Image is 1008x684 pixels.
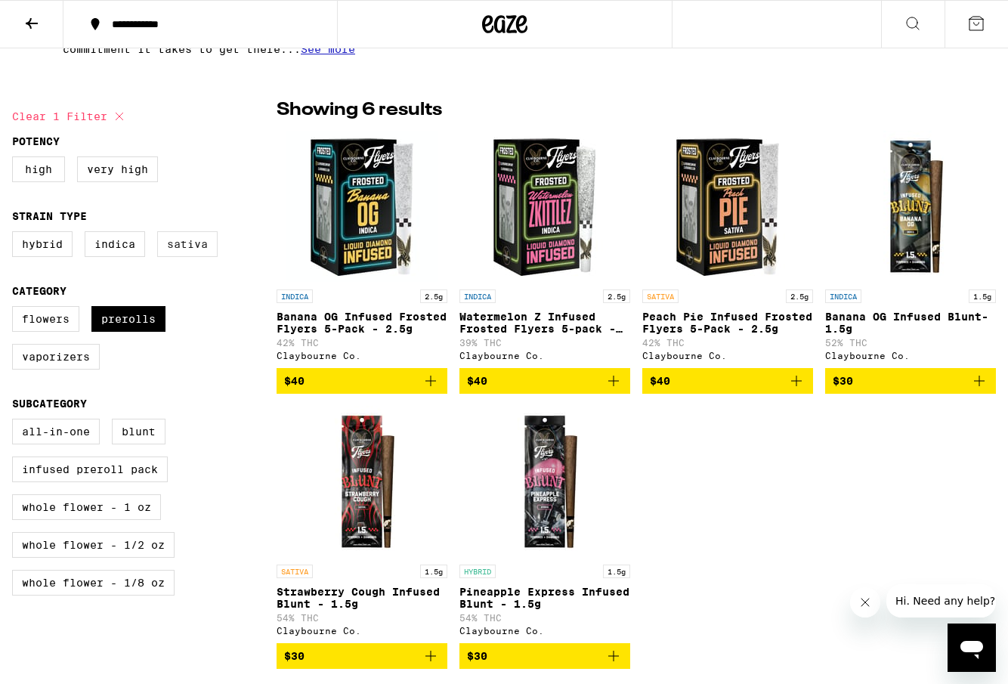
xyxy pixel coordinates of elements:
div: Claybourne Co. [459,351,630,361]
legend: Strain Type [12,210,87,222]
a: Open page for Peach Pie Infused Frosted Flyers 5-Pack - 2.5g from Claybourne Co. [642,131,813,368]
p: 42% THC [277,338,447,348]
legend: Subcategory [12,398,87,410]
p: 1.5g [603,565,630,578]
a: Open page for Strawberry Cough Infused Blunt - 1.5g from Claybourne Co. [277,406,447,643]
p: 54% THC [277,613,447,623]
button: Add to bag [459,643,630,669]
p: Pineapple Express Infused Blunt - 1.5g [459,586,630,610]
p: HYBRID [459,565,496,578]
label: Sativa [157,231,218,257]
label: High [12,156,65,182]
a: Open page for Watermelon Z Infused Frosted Flyers 5-pack - 2.5g from Claybourne Co. [459,131,630,368]
div: Claybourne Co. [825,351,996,361]
span: $40 [467,375,487,387]
label: Whole Flower - 1 oz [12,494,161,520]
img: Claybourne Co. - Watermelon Z Infused Frosted Flyers 5-pack - 2.5g [469,131,620,282]
legend: Potency [12,135,60,147]
iframe: Message from company [886,584,996,617]
p: 2.5g [786,289,813,303]
img: Claybourne Co. - Banana OG Infused Blunt- 1.5g [835,131,986,282]
label: Flowers [12,306,79,332]
label: Hybrid [12,231,73,257]
button: Add to bag [459,368,630,394]
span: $40 [650,375,670,387]
span: See more [301,43,355,55]
p: INDICA [825,289,861,303]
label: Blunt [112,419,165,444]
p: 42% THC [642,338,813,348]
p: 2.5g [603,289,630,303]
span: $40 [284,375,305,387]
p: INDICA [459,289,496,303]
img: Claybourne Co. - Pineapple Express Infused Blunt - 1.5g [469,406,620,557]
label: Very High [77,156,158,182]
label: Prerolls [91,306,165,332]
p: Banana OG Infused Frosted Flyers 5-Pack - 2.5g [277,311,447,335]
span: $30 [467,650,487,662]
label: Infused Preroll Pack [12,457,168,482]
p: SATIVA [642,289,679,303]
p: 2.5g [420,289,447,303]
p: 1.5g [420,565,447,578]
p: Strawberry Cough Infused Blunt - 1.5g [277,586,447,610]
p: SATIVA [277,565,313,578]
label: Indica [85,231,145,257]
p: 39% THC [459,338,630,348]
div: Claybourne Co. [277,626,447,636]
a: Open page for Banana OG Infused Blunt- 1.5g from Claybourne Co. [825,131,996,368]
img: Claybourne Co. - Banana OG Infused Frosted Flyers 5-Pack - 2.5g [286,131,438,282]
p: Showing 6 results [277,97,442,123]
p: 1.5g [969,289,996,303]
p: Peach Pie Infused Frosted Flyers 5-Pack - 2.5g [642,311,813,335]
label: All-In-One [12,419,100,444]
div: Claybourne Co. [277,351,447,361]
button: Add to bag [642,368,813,394]
span: $30 [833,375,853,387]
label: Whole Flower - 1/2 oz [12,532,175,558]
div: Claybourne Co. [642,351,813,361]
p: Banana OG Infused Blunt- 1.5g [825,311,996,335]
button: Add to bag [277,368,447,394]
label: Whole Flower - 1/8 oz [12,570,175,596]
a: Open page for Banana OG Infused Frosted Flyers 5-Pack - 2.5g from Claybourne Co. [277,131,447,368]
button: Add to bag [825,368,996,394]
p: INDICA [277,289,313,303]
p: 54% THC [459,613,630,623]
div: Claybourne Co. [459,626,630,636]
a: Open page for Pineapple Express Infused Blunt - 1.5g from Claybourne Co. [459,406,630,643]
span: $30 [284,650,305,662]
button: Add to bag [277,643,447,669]
label: Vaporizers [12,344,100,370]
button: Clear 1 filter [12,97,128,135]
iframe: Button to launch messaging window [948,624,996,672]
img: Claybourne Co. - Strawberry Cough Infused Blunt - 1.5g [286,406,438,557]
iframe: Close message [850,587,880,617]
legend: Category [12,285,66,297]
p: 52% THC [825,338,996,348]
p: Watermelon Z Infused Frosted Flyers 5-pack - 2.5g [459,311,630,335]
img: Claybourne Co. - Peach Pie Infused Frosted Flyers 5-Pack - 2.5g [652,131,803,282]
